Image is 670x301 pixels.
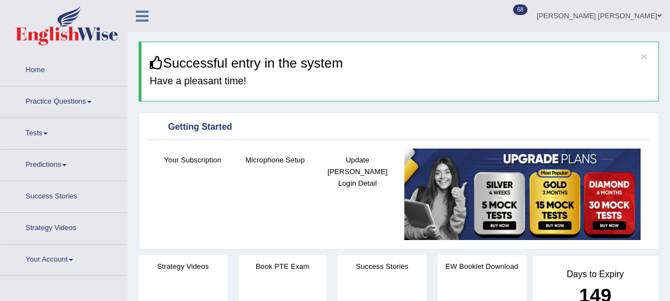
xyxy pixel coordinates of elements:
h4: Days to Expiry [545,269,647,279]
a: Predictions [1,150,127,177]
h4: Strategy Videos [139,261,227,272]
div: Getting Started [151,119,646,136]
h4: Success Stories [338,261,427,272]
h4: Have a pleasant time! [150,76,650,87]
img: small5.jpg [404,149,641,240]
a: Tests [1,118,127,146]
span: 68 [513,4,527,15]
h4: Microphone Setup [240,154,311,166]
a: Strategy Videos [1,213,127,241]
a: Success Stories [1,181,127,209]
h3: Successful entry in the system [150,56,650,70]
a: Your Account [1,244,127,272]
a: Practice Questions [1,86,127,114]
h4: EW Booklet Download [438,261,526,272]
h4: Your Subscription [157,154,229,166]
a: Home [1,55,127,83]
h4: Update [PERSON_NAME] Login Detail [322,154,393,189]
button: × [641,50,647,62]
h4: Book PTE Exam [238,261,327,272]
